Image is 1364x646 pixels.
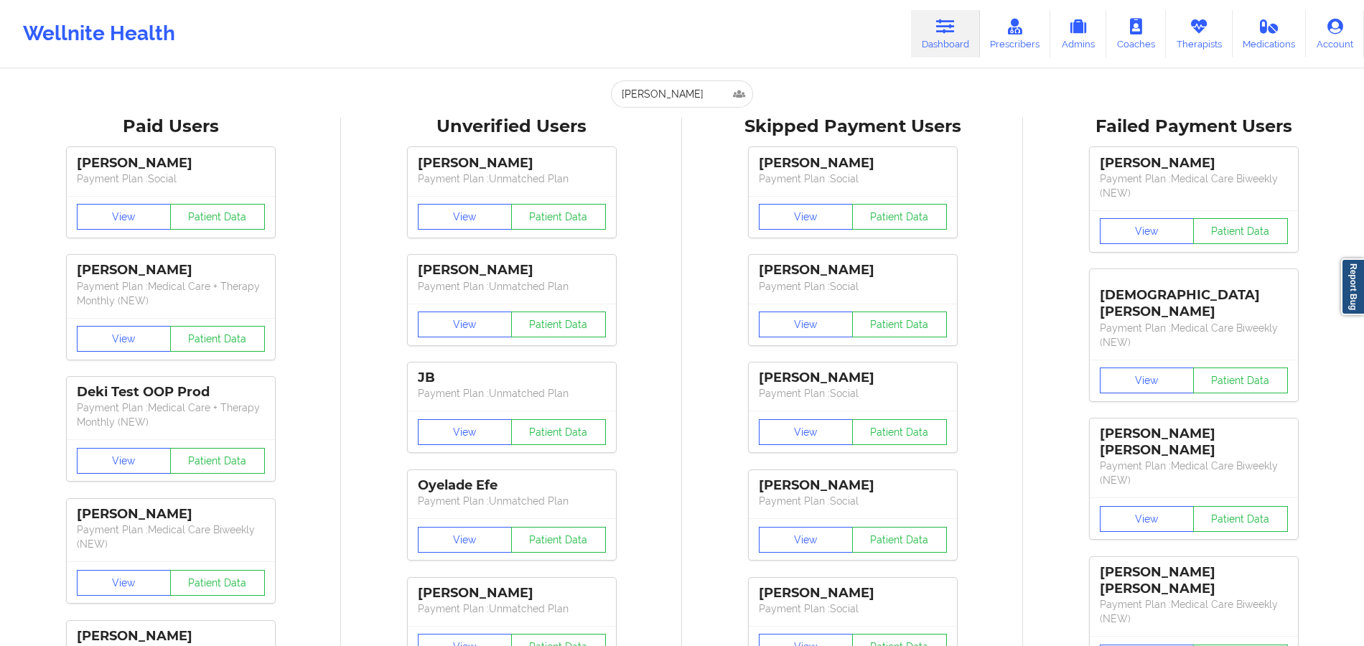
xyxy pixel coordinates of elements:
[77,326,172,352] button: View
[1166,10,1233,57] a: Therapists
[77,506,265,523] div: [PERSON_NAME]
[1100,172,1288,200] p: Payment Plan : Medical Care Biweekly (NEW)
[759,204,854,230] button: View
[418,155,606,172] div: [PERSON_NAME]
[511,527,606,553] button: Patient Data
[170,570,265,596] button: Patient Data
[351,116,672,138] div: Unverified Users
[170,326,265,352] button: Patient Data
[759,494,947,508] p: Payment Plan : Social
[759,527,854,553] button: View
[418,279,606,294] p: Payment Plan : Unmatched Plan
[852,527,947,553] button: Patient Data
[418,527,513,553] button: View
[418,262,606,278] div: [PERSON_NAME]
[1033,116,1354,138] div: Failed Payment Users
[1100,459,1288,487] p: Payment Plan : Medical Care Biweekly (NEW)
[418,585,606,601] div: [PERSON_NAME]
[759,279,947,294] p: Payment Plan : Social
[418,419,513,445] button: View
[1106,10,1166,57] a: Coaches
[1193,506,1288,532] button: Patient Data
[77,523,265,551] p: Payment Plan : Medical Care Biweekly (NEW)
[10,116,331,138] div: Paid Users
[1100,506,1195,532] button: View
[77,204,172,230] button: View
[1100,564,1288,597] div: [PERSON_NAME] [PERSON_NAME]
[418,370,606,386] div: JB
[511,204,606,230] button: Patient Data
[77,628,265,645] div: [PERSON_NAME]
[1100,321,1288,350] p: Payment Plan : Medical Care Biweekly (NEW)
[759,155,947,172] div: [PERSON_NAME]
[759,312,854,337] button: View
[1100,426,1288,459] div: [PERSON_NAME] [PERSON_NAME]
[418,204,513,230] button: View
[759,601,947,616] p: Payment Plan : Social
[77,262,265,278] div: [PERSON_NAME]
[77,570,172,596] button: View
[418,172,606,186] p: Payment Plan : Unmatched Plan
[1100,368,1195,393] button: View
[692,116,1013,138] div: Skipped Payment Users
[759,585,947,601] div: [PERSON_NAME]
[1100,276,1288,320] div: [DEMOGRAPHIC_DATA][PERSON_NAME]
[1306,10,1364,57] a: Account
[77,448,172,474] button: View
[759,370,947,386] div: [PERSON_NAME]
[77,155,265,172] div: [PERSON_NAME]
[1100,155,1288,172] div: [PERSON_NAME]
[759,386,947,401] p: Payment Plan : Social
[1193,368,1288,393] button: Patient Data
[418,494,606,508] p: Payment Plan : Unmatched Plan
[1193,218,1288,244] button: Patient Data
[77,172,265,186] p: Payment Plan : Social
[759,172,947,186] p: Payment Plan : Social
[852,312,947,337] button: Patient Data
[77,279,265,308] p: Payment Plan : Medical Care + Therapy Monthly (NEW)
[759,262,947,278] div: [PERSON_NAME]
[1050,10,1106,57] a: Admins
[418,601,606,616] p: Payment Plan : Unmatched Plan
[1233,10,1307,57] a: Medications
[77,384,265,401] div: Deki Test OOP Prod
[418,477,606,494] div: Oyelade Efe
[911,10,980,57] a: Dashboard
[759,419,854,445] button: View
[980,10,1051,57] a: Prescribers
[511,419,606,445] button: Patient Data
[511,312,606,337] button: Patient Data
[1100,218,1195,244] button: View
[1100,597,1288,626] p: Payment Plan : Medical Care Biweekly (NEW)
[759,477,947,494] div: [PERSON_NAME]
[170,204,265,230] button: Patient Data
[77,401,265,429] p: Payment Plan : Medical Care + Therapy Monthly (NEW)
[1341,258,1364,315] a: Report Bug
[852,204,947,230] button: Patient Data
[170,448,265,474] button: Patient Data
[418,386,606,401] p: Payment Plan : Unmatched Plan
[418,312,513,337] button: View
[852,419,947,445] button: Patient Data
